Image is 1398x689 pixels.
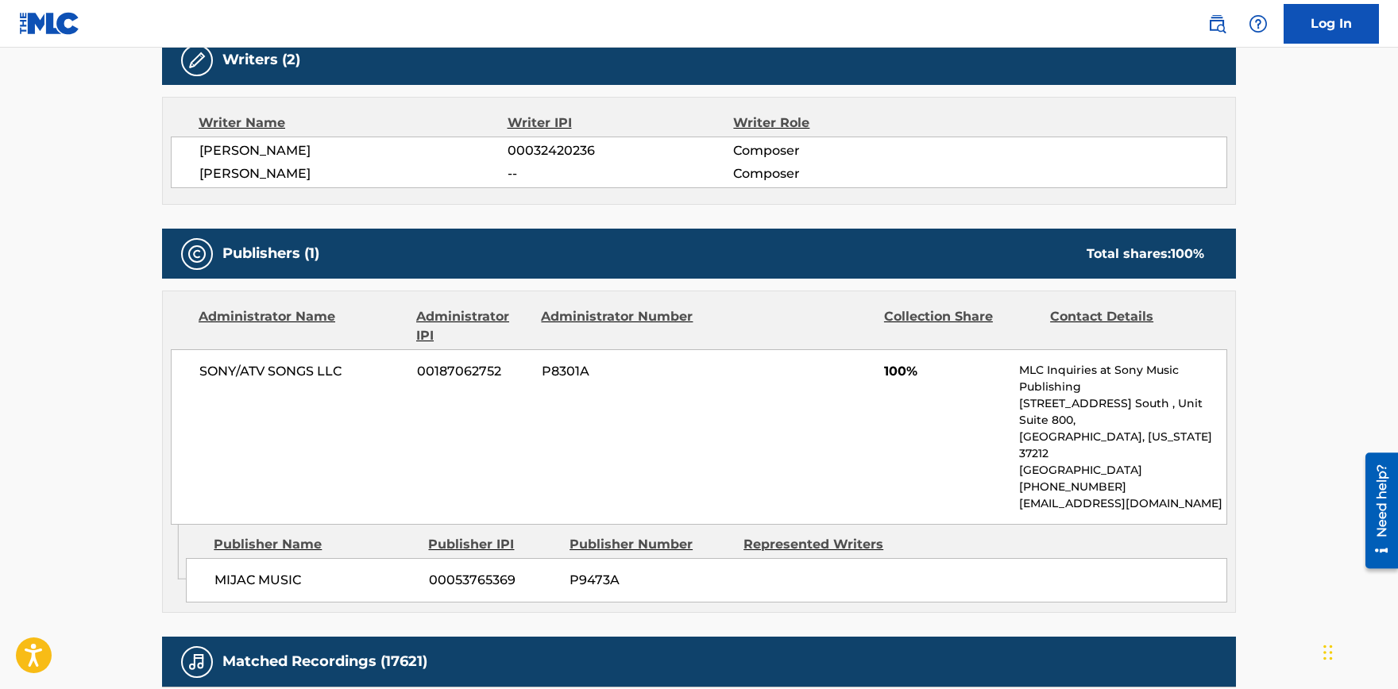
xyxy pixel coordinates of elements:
[884,362,1007,381] span: 100%
[1249,14,1268,33] img: help
[1242,8,1274,40] div: Help
[199,164,508,183] span: [PERSON_NAME]
[1019,429,1226,462] p: [GEOGRAPHIC_DATA], [US_STATE] 37212
[214,571,417,590] span: MIJAC MUSIC
[1284,4,1379,44] a: Log In
[199,362,405,381] span: SONY/ATV SONGS LLC
[222,652,427,671] h5: Matched Recordings (17621)
[214,535,416,554] div: Publisher Name
[508,164,733,183] span: --
[429,571,558,590] span: 00053765369
[416,307,529,345] div: Administrator IPI
[743,535,906,554] div: Represented Writers
[428,535,558,554] div: Publisher IPI
[1323,629,1333,676] div: Drag
[1087,244,1204,264] div: Total shares:
[1201,8,1233,40] a: Public Search
[187,51,207,70] img: Writers
[508,141,733,160] span: 00032420236
[1354,445,1398,577] iframe: Resource Center
[222,51,300,69] h5: Writers (2)
[199,114,508,133] div: Writer Name
[733,164,939,183] span: Composer
[1171,246,1204,261] span: 100 %
[1050,307,1204,345] div: Contact Details
[1019,395,1226,429] p: [STREET_ADDRESS] South , Unit Suite 800,
[187,652,207,672] img: Matched Recordings
[1019,362,1226,395] p: MLC Inquiries at Sony Music Publishing
[733,141,939,160] span: Composer
[19,12,80,35] img: MLC Logo
[417,362,530,381] span: 00187062752
[187,244,207,264] img: Publishers
[570,571,732,590] span: P9473A
[1019,495,1226,512] p: [EMAIL_ADDRESS][DOMAIN_NAME]
[1319,613,1398,689] iframe: Chat Widget
[570,535,732,554] div: Publisher Number
[222,244,319,263] h5: Publishers (1)
[199,141,508,160] span: [PERSON_NAME]
[1207,14,1226,33] img: search
[542,362,696,381] span: P8301A
[541,307,695,345] div: Administrator Number
[1019,462,1226,479] p: [GEOGRAPHIC_DATA]
[733,114,939,133] div: Writer Role
[199,307,404,345] div: Administrator Name
[508,114,734,133] div: Writer IPI
[1019,479,1226,495] p: [PHONE_NUMBER]
[884,307,1038,345] div: Collection Share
